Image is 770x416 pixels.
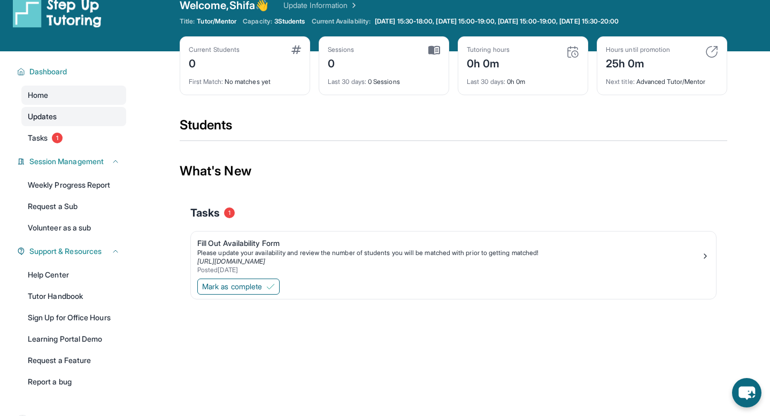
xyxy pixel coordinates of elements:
div: Fill Out Availability Form [197,238,701,249]
button: Support & Resources [25,246,120,257]
span: Last 30 days : [467,78,505,86]
a: Home [21,86,126,105]
span: Tutor/Mentor [197,17,236,26]
div: Current Students [189,45,240,54]
button: Dashboard [25,66,120,77]
div: Sessions [328,45,355,54]
img: card [291,45,301,54]
div: 0 [328,54,355,71]
a: Request a Feature [21,351,126,370]
a: [DATE] 15:30-18:00, [DATE] 15:00-19:00, [DATE] 15:00-19:00, [DATE] 15:30-20:00 [373,17,621,26]
a: Learning Portal Demo [21,329,126,349]
div: Students [180,117,727,140]
span: Home [28,90,48,101]
div: Please update your availability and review the number of students you will be matched with prior ... [197,249,701,257]
img: card [705,45,718,58]
div: Hours until promotion [606,45,670,54]
span: Tasks [190,205,220,220]
span: Dashboard [29,66,67,77]
a: Fill Out Availability FormPlease update your availability and review the number of students you w... [191,232,716,276]
a: [URL][DOMAIN_NAME] [197,257,265,265]
a: Updates [21,107,126,126]
div: 0h 0m [467,54,510,71]
span: Current Availability: [312,17,371,26]
a: Tutor Handbook [21,287,126,306]
span: First Match : [189,78,223,86]
button: chat-button [732,378,761,407]
a: Tasks1 [21,128,126,148]
span: Capacity: [243,17,272,26]
span: [DATE] 15:30-18:00, [DATE] 15:00-19:00, [DATE] 15:00-19:00, [DATE] 15:30-20:00 [375,17,619,26]
span: Tasks [28,133,48,143]
span: Updates [28,111,57,122]
button: Mark as complete [197,279,280,295]
span: Last 30 days : [328,78,366,86]
a: Weekly Progress Report [21,175,126,195]
a: Volunteer as a sub [21,218,126,237]
div: Advanced Tutor/Mentor [606,71,718,86]
div: Tutoring hours [467,45,510,54]
div: 0 [189,54,240,71]
img: card [566,45,579,58]
span: Support & Resources [29,246,102,257]
div: 0h 0m [467,71,579,86]
div: Posted [DATE] [197,266,701,274]
div: What's New [180,148,727,195]
span: Session Management [29,156,104,167]
div: 25h 0m [606,54,670,71]
a: Sign Up for Office Hours [21,308,126,327]
span: Title: [180,17,195,26]
a: Report a bug [21,372,126,391]
img: Mark as complete [266,282,275,291]
span: Mark as complete [202,281,262,292]
button: Session Management [25,156,120,167]
a: Help Center [21,265,126,284]
span: 1 [224,207,235,218]
span: Next title : [606,78,635,86]
a: Request a Sub [21,197,126,216]
span: 3 Students [274,17,305,26]
div: 0 Sessions [328,71,440,86]
span: 1 [52,133,63,143]
img: card [428,45,440,55]
div: No matches yet [189,71,301,86]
